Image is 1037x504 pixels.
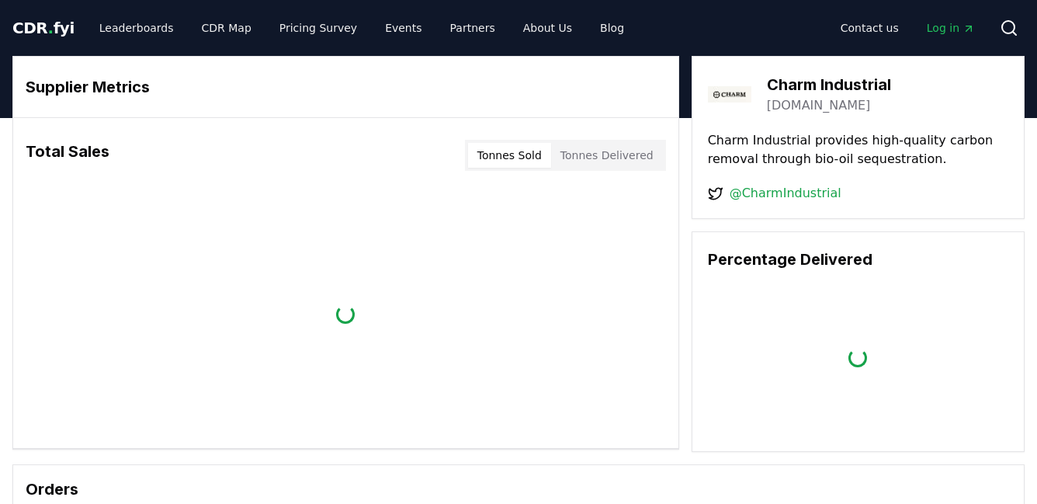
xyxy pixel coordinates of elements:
[373,14,434,42] a: Events
[87,14,636,42] nav: Main
[511,14,584,42] a: About Us
[332,301,359,328] div: loading
[48,19,54,37] span: .
[26,75,666,99] h3: Supplier Metrics
[845,345,871,371] div: loading
[551,143,663,168] button: Tonnes Delivered
[26,478,1011,501] h3: Orders
[767,73,891,96] h3: Charm Industrial
[708,131,1008,169] p: Charm Industrial provides high-quality carbon removal through bio-oil sequestration.
[828,14,911,42] a: Contact us
[914,14,987,42] a: Log in
[26,140,109,171] h3: Total Sales
[927,20,975,36] span: Log in
[12,17,75,39] a: CDR.fyi
[12,19,75,37] span: CDR fyi
[708,72,751,116] img: Charm Industrial-logo
[828,14,987,42] nav: Main
[708,248,1008,271] h3: Percentage Delivered
[267,14,369,42] a: Pricing Survey
[87,14,186,42] a: Leaderboards
[189,14,264,42] a: CDR Map
[730,184,841,203] a: @CharmIndustrial
[438,14,508,42] a: Partners
[468,143,551,168] button: Tonnes Sold
[767,96,871,115] a: [DOMAIN_NAME]
[588,14,636,42] a: Blog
